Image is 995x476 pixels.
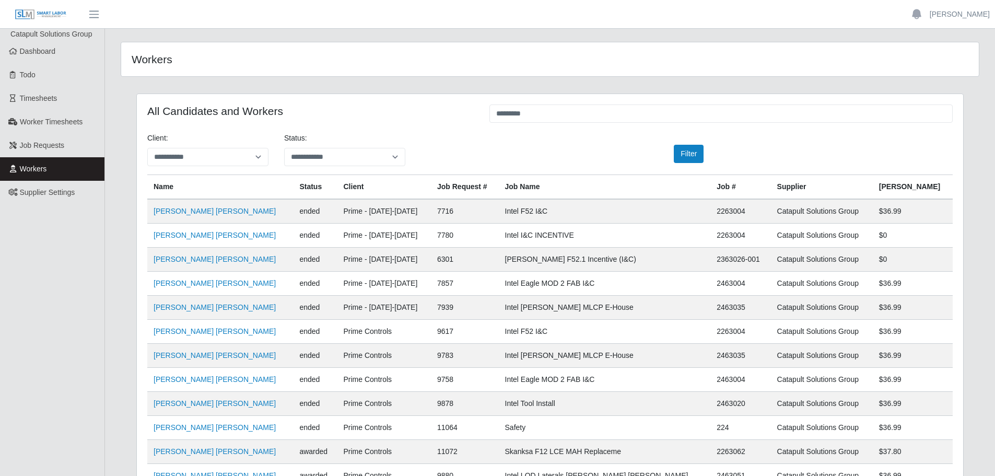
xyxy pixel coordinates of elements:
[771,296,873,320] td: Catapult Solutions Group
[499,175,711,200] th: Job Name
[710,175,770,200] th: Job #
[873,199,953,224] td: $36.99
[499,296,711,320] td: Intel [PERSON_NAME] MLCP E-House
[873,248,953,272] td: $0
[293,440,337,464] td: awarded
[293,199,337,224] td: ended
[710,199,770,224] td: 2263004
[431,344,499,368] td: 9783
[710,272,770,296] td: 2463004
[293,272,337,296] td: ended
[771,224,873,248] td: Catapult Solutions Group
[499,248,711,272] td: [PERSON_NAME] F52.1 Incentive (I&C)
[710,344,770,368] td: 2463035
[293,248,337,272] td: ended
[154,303,276,311] a: [PERSON_NAME] [PERSON_NAME]
[337,368,431,392] td: Prime Controls
[337,440,431,464] td: Prime Controls
[293,344,337,368] td: ended
[499,368,711,392] td: Intel Eagle MOD 2 FAB I&C
[154,327,276,335] a: [PERSON_NAME] [PERSON_NAME]
[431,224,499,248] td: 7780
[873,296,953,320] td: $36.99
[710,320,770,344] td: 2263004
[154,375,276,384] a: [PERSON_NAME] [PERSON_NAME]
[873,175,953,200] th: [PERSON_NAME]
[771,392,873,416] td: Catapult Solutions Group
[710,392,770,416] td: 2463020
[499,392,711,416] td: Intel Tool Install
[293,392,337,416] td: ended
[431,272,499,296] td: 7857
[147,105,474,118] h4: All Candidates and Workers
[293,368,337,392] td: ended
[293,175,337,200] th: Status
[20,94,57,102] span: Timesheets
[499,199,711,224] td: Intel F52 I&C
[337,272,431,296] td: Prime - [DATE]-[DATE]
[431,296,499,320] td: 7939
[771,368,873,392] td: Catapult Solutions Group
[20,188,75,196] span: Supplier Settings
[499,440,711,464] td: Skanksa F12 LCE MAH Replaceme
[154,279,276,287] a: [PERSON_NAME] [PERSON_NAME]
[337,416,431,440] td: Prime Controls
[154,207,276,215] a: [PERSON_NAME] [PERSON_NAME]
[873,416,953,440] td: $36.99
[873,368,953,392] td: $36.99
[20,141,65,149] span: Job Requests
[930,9,990,20] a: [PERSON_NAME]
[154,255,276,263] a: [PERSON_NAME] [PERSON_NAME]
[154,399,276,408] a: [PERSON_NAME] [PERSON_NAME]
[337,344,431,368] td: Prime Controls
[873,440,953,464] td: $37.80
[337,175,431,200] th: Client
[293,224,337,248] td: ended
[337,392,431,416] td: Prime Controls
[710,224,770,248] td: 2263004
[154,423,276,432] a: [PERSON_NAME] [PERSON_NAME]
[431,440,499,464] td: 11072
[147,133,168,144] label: Client:
[499,344,711,368] td: Intel [PERSON_NAME] MLCP E-House
[337,199,431,224] td: Prime - [DATE]-[DATE]
[20,165,47,173] span: Workers
[771,320,873,344] td: Catapult Solutions Group
[431,320,499,344] td: 9617
[431,199,499,224] td: 7716
[873,272,953,296] td: $36.99
[293,296,337,320] td: ended
[771,248,873,272] td: Catapult Solutions Group
[284,133,307,144] label: Status:
[710,296,770,320] td: 2463035
[431,248,499,272] td: 6301
[20,118,83,126] span: Worker Timesheets
[710,248,770,272] td: 2363026-001
[710,416,770,440] td: 224
[873,224,953,248] td: $0
[337,248,431,272] td: Prime - [DATE]-[DATE]
[674,145,704,163] button: Filter
[293,320,337,344] td: ended
[499,416,711,440] td: Safety
[293,416,337,440] td: ended
[431,392,499,416] td: 9878
[873,344,953,368] td: $36.99
[710,368,770,392] td: 2463004
[337,224,431,248] td: Prime - [DATE]-[DATE]
[499,224,711,248] td: Intel I&C INCENTIVE
[771,416,873,440] td: Catapult Solutions Group
[771,175,873,200] th: Supplier
[20,71,36,79] span: Todo
[771,440,873,464] td: Catapult Solutions Group
[431,175,499,200] th: Job Request #
[154,447,276,456] a: [PERSON_NAME] [PERSON_NAME]
[873,392,953,416] td: $36.99
[771,272,873,296] td: Catapult Solutions Group
[771,199,873,224] td: Catapult Solutions Group
[499,320,711,344] td: Intel F52 I&C
[132,53,471,66] h4: Workers
[873,320,953,344] td: $36.99
[147,175,293,200] th: Name
[337,296,431,320] td: Prime - [DATE]-[DATE]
